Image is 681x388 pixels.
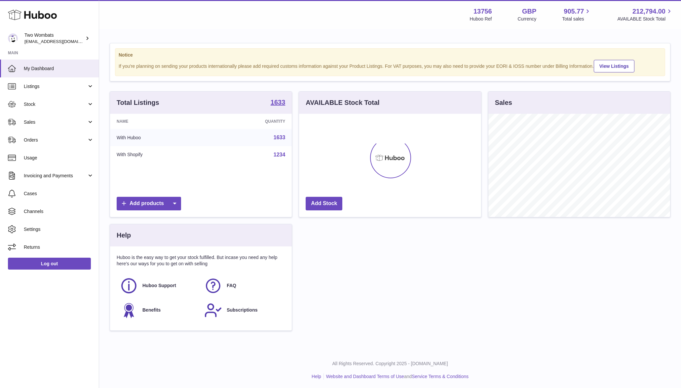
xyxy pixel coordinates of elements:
[227,282,236,289] span: FAQ
[24,101,87,108] span: Stock
[473,7,492,16] strong: 13756
[632,7,665,16] span: 212,794.00
[562,7,591,22] a: 905.77 Total sales
[117,98,159,107] h3: Total Listings
[306,98,379,107] h3: AVAILABLE Stock Total
[594,60,634,72] a: View Listings
[495,98,512,107] h3: Sales
[117,254,285,267] p: Huboo is the easy way to get your stock fulfilled. But incase you need any help here's our ways f...
[117,197,181,210] a: Add products
[24,226,94,233] span: Settings
[24,244,94,250] span: Returns
[312,374,321,379] a: Help
[24,32,84,45] div: Two Wombats
[8,258,91,270] a: Log out
[274,152,285,157] a: 1234
[142,307,161,313] span: Benefits
[324,373,469,380] li: and
[617,16,673,22] span: AVAILABLE Stock Total
[119,52,662,58] strong: Notice
[24,83,87,90] span: Listings
[24,155,94,161] span: Usage
[110,129,208,146] td: With Huboo
[271,99,285,106] strong: 1633
[326,374,404,379] a: Website and Dashboard Terms of Use
[120,301,198,319] a: Benefits
[412,374,469,379] a: Service Terms & Conditions
[562,16,591,22] span: Total sales
[518,16,537,22] div: Currency
[120,277,198,295] a: Huboo Support
[306,197,342,210] a: Add Stock
[208,114,292,129] th: Quantity
[24,119,87,125] span: Sales
[470,16,492,22] div: Huboo Ref
[117,231,131,240] h3: Help
[24,173,87,179] span: Invoicing and Payments
[104,361,676,367] p: All Rights Reserved. Copyright 2025 - [DOMAIN_NAME]
[617,7,673,22] a: 212,794.00 AVAILABLE Stock Total
[24,39,97,44] span: [EMAIL_ADDRESS][DOMAIN_NAME]
[204,301,282,319] a: Subscriptions
[564,7,584,16] span: 905.77
[142,282,176,289] span: Huboo Support
[24,208,94,215] span: Channels
[119,59,662,72] div: If you're planning on sending your products internationally please add required customs informati...
[24,191,94,197] span: Cases
[271,99,285,107] a: 1633
[24,137,87,143] span: Orders
[8,33,18,43] img: cormac@twowombats.com
[24,65,94,72] span: My Dashboard
[204,277,282,295] a: FAQ
[522,7,536,16] strong: GBP
[110,114,208,129] th: Name
[227,307,257,313] span: Subscriptions
[110,146,208,163] td: With Shopify
[274,135,285,140] a: 1633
